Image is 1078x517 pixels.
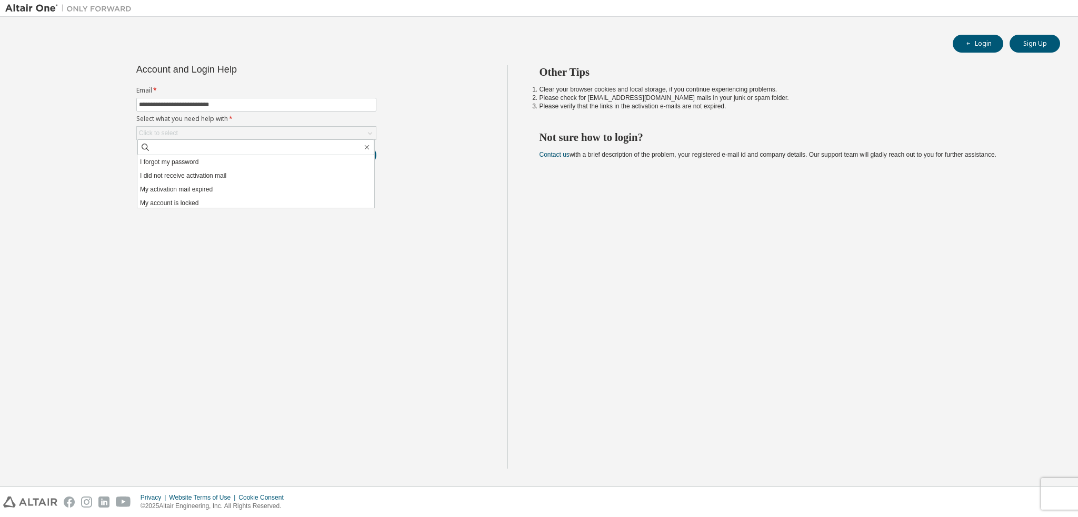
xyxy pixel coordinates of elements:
img: youtube.svg [116,496,131,508]
div: Click to select [139,129,178,137]
div: Click to select [137,127,376,139]
h2: Other Tips [540,65,1042,79]
p: © 2025 Altair Engineering, Inc. All Rights Reserved. [141,502,290,511]
li: Please verify that the links in the activation e-mails are not expired. [540,102,1042,110]
li: Clear your browser cookies and local storage, if you continue experiencing problems. [540,85,1042,94]
label: Email [136,86,376,95]
div: Account and Login Help [136,65,328,74]
button: Sign Up [1010,35,1060,53]
img: instagram.svg [81,496,92,508]
div: Privacy [141,493,169,502]
img: Altair One [5,3,137,14]
a: Contact us [540,151,570,158]
img: linkedin.svg [98,496,109,508]
div: Cookie Consent [238,493,290,502]
img: facebook.svg [64,496,75,508]
h2: Not sure how to login? [540,130,1042,144]
li: Please check for [EMAIL_ADDRESS][DOMAIN_NAME] mails in your junk or spam folder. [540,94,1042,102]
div: Website Terms of Use [169,493,238,502]
li: I forgot my password [137,155,374,169]
img: altair_logo.svg [3,496,57,508]
button: Login [953,35,1003,53]
span: with a brief description of the problem, your registered e-mail id and company details. Our suppo... [540,151,996,158]
label: Select what you need help with [136,115,376,123]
